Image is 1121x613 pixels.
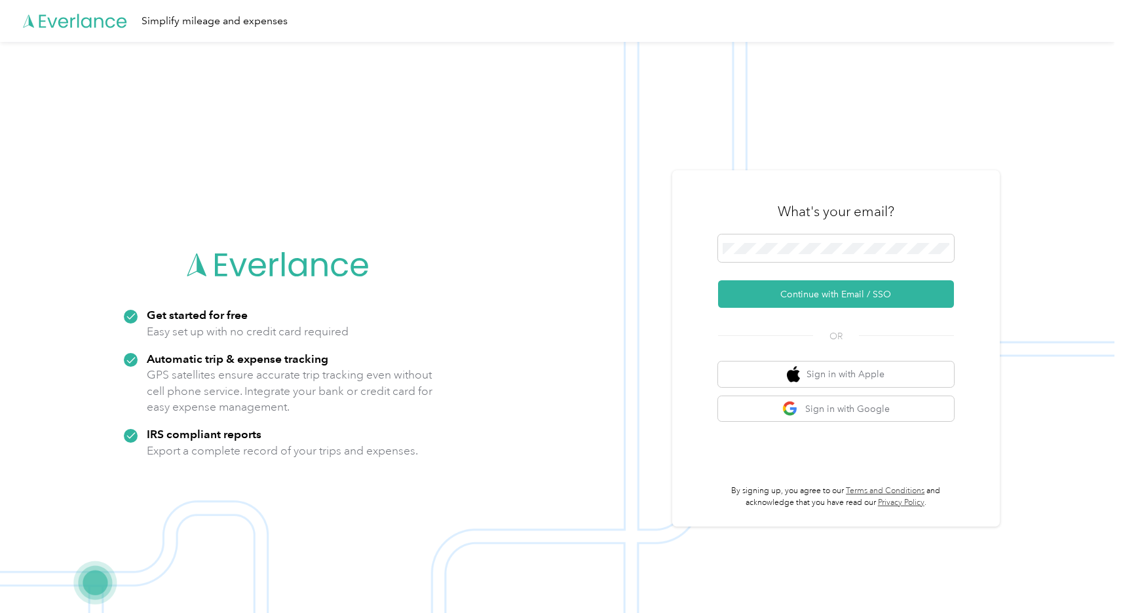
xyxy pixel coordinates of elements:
[147,324,349,340] p: Easy set up with no credit card required
[813,329,859,343] span: OR
[878,498,924,508] a: Privacy Policy
[718,396,954,422] button: google logoSign in with Google
[718,485,954,508] p: By signing up, you agree to our and acknowledge that you have read our .
[787,366,800,382] img: apple logo
[778,202,894,221] h3: What's your email?
[147,443,418,459] p: Export a complete record of your trips and expenses.
[147,427,261,441] strong: IRS compliant reports
[147,367,433,415] p: GPS satellites ensure accurate trip tracking even without cell phone service. Integrate your bank...
[718,362,954,387] button: apple logoSign in with Apple
[846,486,924,496] a: Terms and Conditions
[142,13,288,29] div: Simplify mileage and expenses
[1048,540,1121,613] iframe: Everlance-gr Chat Button Frame
[147,352,328,365] strong: Automatic trip & expense tracking
[718,280,954,308] button: Continue with Email / SSO
[782,401,799,417] img: google logo
[147,308,248,322] strong: Get started for free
